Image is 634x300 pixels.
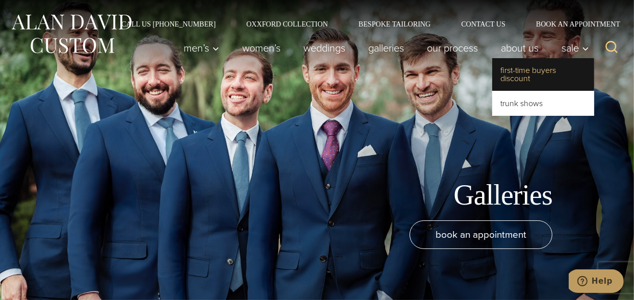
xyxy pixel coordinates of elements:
[569,269,624,295] iframe: Opens a widget where you can chat to one of our agents
[599,36,624,60] button: View Search Form
[10,11,133,57] img: Alan David Custom
[231,20,343,28] a: Oxxford Collection
[454,178,553,212] h1: Galleries
[343,20,446,28] a: Bespoke Tailoring
[172,38,595,58] nav: Primary Navigation
[550,38,595,58] button: Sale sub menu toggle
[106,20,231,28] a: Call Us [PHONE_NUMBER]
[292,38,357,58] a: weddings
[521,20,624,28] a: Book an Appointment
[490,38,550,58] a: About Us
[416,38,490,58] a: Our Process
[492,91,594,116] a: Trunk Shows
[492,58,594,91] a: First-Time Buyers Discount
[106,20,624,28] nav: Secondary Navigation
[436,227,526,242] span: book an appointment
[172,38,231,58] button: Men’s sub menu toggle
[231,38,292,58] a: Women’s
[357,38,416,58] a: Galleries
[410,220,552,249] a: book an appointment
[446,20,521,28] a: Contact Us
